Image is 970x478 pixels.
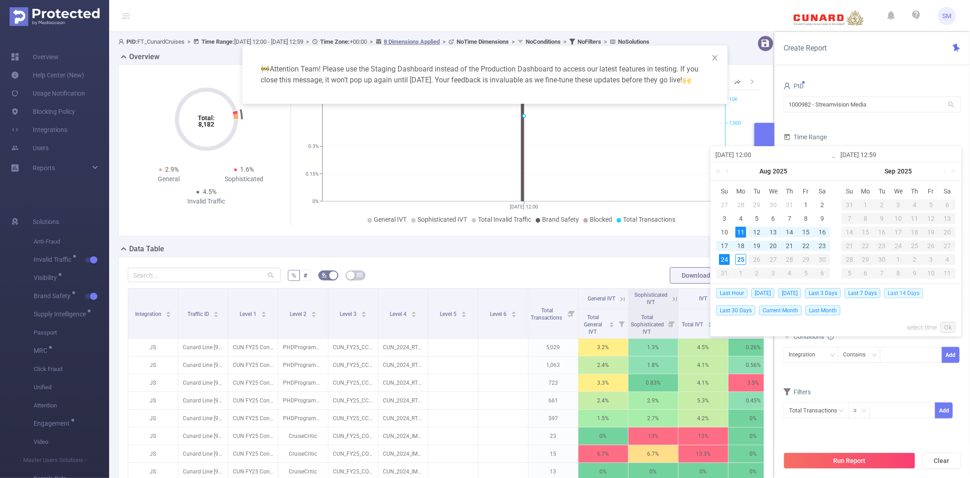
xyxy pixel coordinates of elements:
a: Aug [759,162,772,180]
td: August 6, 2025 [765,212,782,225]
i: icon: down [830,352,835,359]
div: 29 [858,254,874,265]
div: 1 [800,199,811,210]
span: We [765,187,782,195]
td: September 22, 2025 [858,239,874,253]
div: 23 [874,240,890,251]
div: 4 [939,254,955,265]
div: 30 [768,199,779,210]
td: September 13, 2025 [939,212,955,225]
div: 22 [800,240,811,251]
div: 5 [752,213,763,224]
div: Integration [789,347,822,362]
div: 8 [858,213,874,224]
div: 6 [768,213,779,224]
td: September 2, 2025 [874,198,890,212]
td: September 6, 2025 [814,266,830,280]
div: 6 [814,268,830,279]
th: Thu [781,184,798,198]
div: 3 [765,268,782,279]
span: Last Hour [716,288,748,298]
td: October 9, 2025 [906,266,923,280]
div: 1 [890,254,907,265]
div: 3 [890,199,907,210]
input: End date [840,149,956,160]
td: September 11, 2025 [906,212,923,225]
td: October 4, 2025 [939,253,955,266]
div: 1 [858,199,874,210]
td: September 20, 2025 [939,225,955,239]
th: Mon [858,184,874,198]
a: 2025 [772,162,788,180]
td: September 8, 2025 [858,212,874,225]
th: Sun [841,184,858,198]
td: July 27, 2025 [716,198,733,212]
td: August 18, 2025 [733,239,749,253]
div: 28 [841,254,858,265]
div: 28 [781,254,798,265]
div: 11 [735,227,746,238]
span: Fr [923,187,939,195]
span: PID [784,82,804,90]
td: July 29, 2025 [749,198,765,212]
td: August 14, 2025 [781,225,798,239]
button: Run Report [784,453,915,469]
span: Current Month [759,305,802,315]
td: September 27, 2025 [939,239,955,253]
button: Add [942,347,960,363]
td: August 11, 2025 [733,225,749,239]
td: October 5, 2025 [841,266,858,280]
td: July 30, 2025 [765,198,782,212]
div: 4 [906,199,923,210]
input: Start date [715,149,831,160]
div: 17 [719,240,730,251]
td: August 31, 2025 [841,198,858,212]
span: Filters [784,388,811,396]
span: Sa [939,187,955,195]
span: Last 7 Days [844,288,880,298]
a: Sep [884,162,897,180]
span: Conditions [794,333,834,340]
th: Thu [906,184,923,198]
div: 6 [858,268,874,279]
div: 18 [735,240,746,251]
div: 2 [817,199,828,210]
span: [DATE] [778,288,801,298]
td: September 16, 2025 [874,225,890,239]
div: 3 [719,213,730,224]
td: October 1, 2025 [890,253,907,266]
div: 3 [923,254,939,265]
td: September 2, 2025 [749,266,765,280]
div: 25 [735,254,746,265]
td: September 5, 2025 [798,266,814,280]
div: 15 [800,227,811,238]
td: September 5, 2025 [923,198,939,212]
a: Ok [940,322,955,333]
td: October 2, 2025 [906,253,923,266]
td: August 5, 2025 [749,212,765,225]
div: 24 [890,240,907,251]
div: 21 [784,240,795,251]
div: 10 [890,213,907,224]
span: We [890,187,907,195]
div: 20 [939,227,955,238]
div: 17 [890,227,907,238]
a: Previous month (PageUp) [724,162,732,180]
td: September 9, 2025 [874,212,890,225]
td: October 11, 2025 [939,266,955,280]
span: Last 3 Days [805,288,841,298]
td: September 18, 2025 [906,225,923,239]
div: 30 [874,254,890,265]
div: 11 [939,268,955,279]
div: 22 [858,240,874,251]
div: 8 [890,268,907,279]
div: 13 [939,213,955,224]
td: August 23, 2025 [814,239,830,253]
span: Su [841,187,858,195]
i: icon: down [861,408,867,414]
div: 31 [841,199,858,210]
td: August 19, 2025 [749,239,765,253]
div: Attention Team! Please use the Staging Dashboard instead of the Production Dashboard to access ou... [253,56,717,93]
td: August 28, 2025 [781,253,798,266]
div: 23 [817,240,828,251]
